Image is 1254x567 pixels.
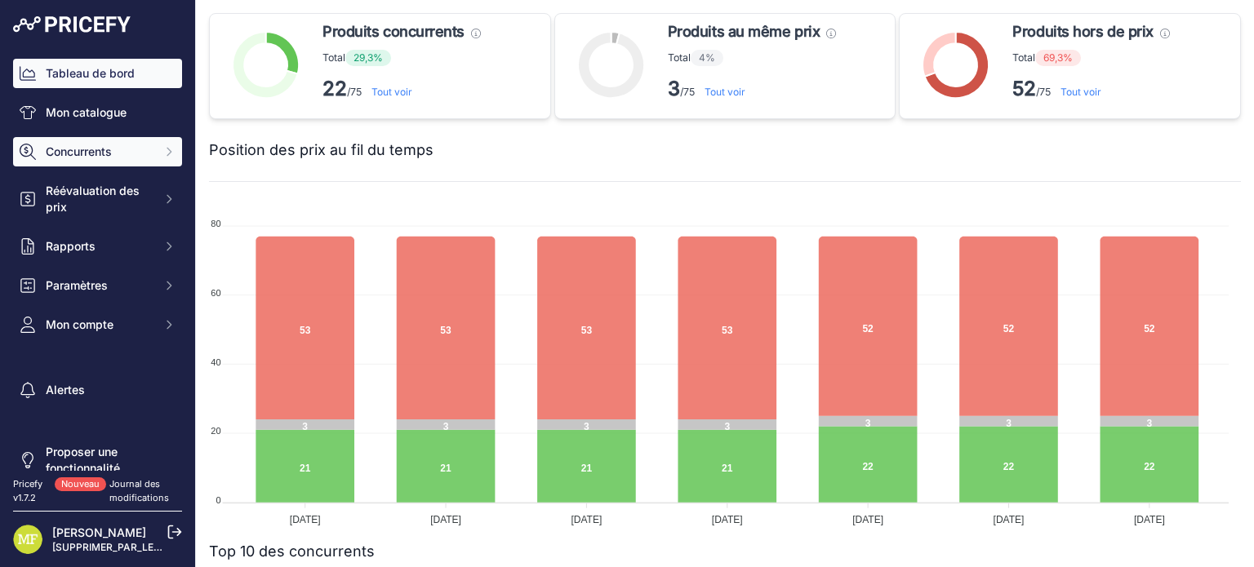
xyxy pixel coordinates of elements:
[46,66,135,80] font: Tableau de bord
[46,239,96,253] font: Rapports
[46,445,120,475] font: Proposer une fonctionnalité
[1012,23,1154,40] font: Produits hors de prix
[571,514,603,525] tspan: [DATE]
[13,437,182,483] a: Proposer une fonctionnalité
[13,59,182,88] a: Tableau de bord
[668,23,820,40] font: Produits au même prix
[994,514,1025,525] tspan: [DATE]
[371,86,412,98] a: Tout voir
[52,525,146,539] a: [PERSON_NAME]
[46,144,112,158] font: Concurrents
[211,219,220,228] tspan: 80
[13,98,182,127] a: Mon catalogue
[13,271,182,300] button: Paramètres
[1061,86,1101,98] a: Tout voir
[699,51,715,64] font: 4%
[13,478,42,503] font: Pricefy v1.7.2
[211,426,220,436] tspan: 20
[13,310,182,339] button: Mon compte
[712,514,743,525] tspan: [DATE]
[109,478,169,503] a: Journal des modifications
[13,232,182,261] button: Rapports
[211,288,220,298] tspan: 60
[354,51,383,64] font: 29,3%
[322,77,347,100] font: 22
[668,51,691,64] font: Total
[1012,51,1035,64] font: Total
[13,375,182,405] a: Alertes
[347,86,362,98] font: /75
[852,514,883,525] tspan: [DATE]
[46,184,140,214] font: Réévaluation des prix
[46,317,113,331] font: Mon compte
[216,495,220,505] tspan: 0
[13,16,131,33] img: Logo Pricefy
[46,383,85,396] font: Alertes
[61,478,100,489] font: Nouveau
[211,357,220,367] tspan: 40
[1036,86,1051,98] font: /75
[430,514,461,525] tspan: [DATE]
[1012,77,1036,100] font: 52
[13,59,182,483] nav: Barre latérale
[680,86,695,98] font: /75
[322,51,345,64] font: Total
[46,105,127,119] font: Mon catalogue
[1134,514,1165,525] tspan: [DATE]
[705,86,745,98] a: Tout voir
[1043,51,1073,64] font: 69,3%
[290,514,321,525] tspan: [DATE]
[209,141,434,158] font: Position des prix au fil du temps
[13,176,182,222] button: Réévaluation des prix
[52,541,509,553] a: [SUPPRIMER_PAR_LE_MAITRE_COMMERÇANT_1756142804][EMAIL_ADDRESS][DOMAIN_NAME]
[46,278,108,292] font: Paramètres
[13,137,182,166] button: Concurrents
[668,77,680,100] font: 3
[209,543,375,560] font: Top 10 des concurrents
[322,23,465,40] font: Produits concurrents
